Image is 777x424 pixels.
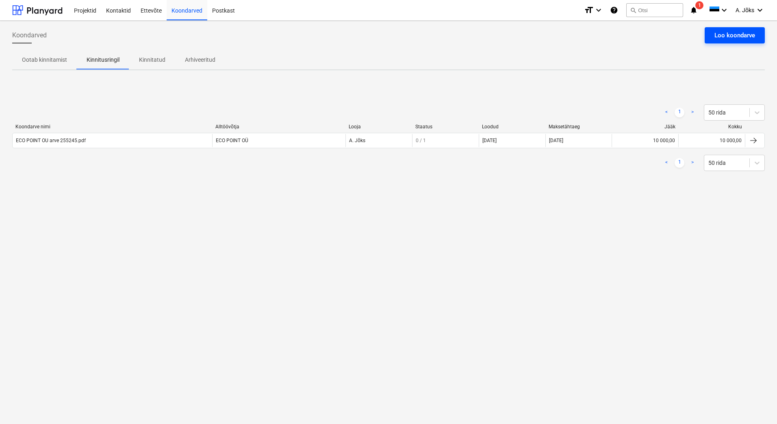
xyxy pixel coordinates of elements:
[714,30,755,41] div: Loo koondarve
[345,134,412,147] div: A. Jõks
[662,108,671,117] a: Previous page
[12,30,47,40] span: Koondarved
[16,138,86,143] div: ECO POINT OU arve 255245.pdf
[705,27,765,43] button: Loo koondarve
[736,7,754,13] span: A. Jõks
[139,56,165,64] p: Kinnitatud
[482,138,497,143] div: [DATE]
[662,158,671,168] a: Previous page
[688,158,697,168] a: Next page
[688,108,697,117] a: Next page
[87,56,119,64] p: Kinnitusringil
[630,7,636,13] span: search
[653,138,675,143] div: 10 000,00
[594,5,603,15] i: keyboard_arrow_down
[719,5,729,15] i: keyboard_arrow_down
[720,138,742,143] div: 10 000,00
[349,124,409,130] div: Looja
[215,124,342,130] div: Alltöövõtja
[549,124,609,130] div: Maksetähtaeg
[736,385,777,424] iframe: Chat Widget
[415,124,475,130] div: Staatus
[15,124,209,130] div: Koondarve nimi
[482,124,542,130] div: Loodud
[690,5,698,15] i: notifications
[675,158,684,168] a: Page 1 is your current page
[755,5,765,15] i: keyboard_arrow_down
[212,134,345,147] div: ECO POINT OÜ
[22,56,67,64] p: Ootab kinnitamist
[695,1,703,9] span: 1
[682,124,742,130] div: Kokku
[185,56,215,64] p: Arhiveeritud
[545,134,612,147] div: [DATE]
[584,5,594,15] i: format_size
[610,5,618,15] i: Abikeskus
[416,138,426,143] span: 0 / 1
[626,3,683,17] button: Otsi
[615,124,675,130] div: Jääk
[675,108,684,117] a: Page 1 is your current page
